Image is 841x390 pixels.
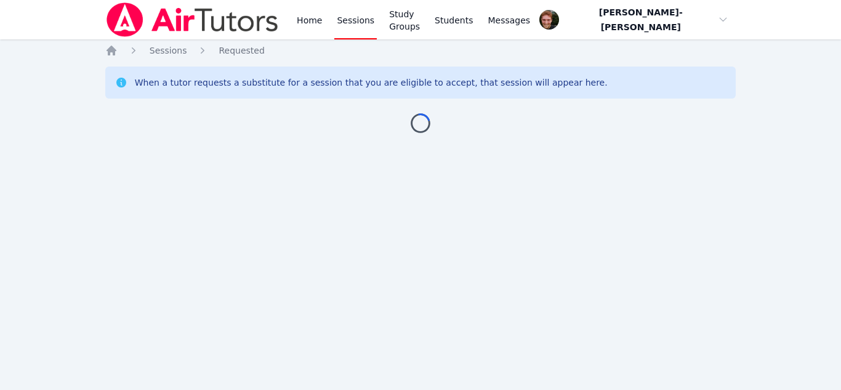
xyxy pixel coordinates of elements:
[219,46,264,55] span: Requested
[105,44,736,57] nav: Breadcrumb
[135,76,608,89] div: When a tutor requests a substitute for a session that you are eligible to accept, that session wi...
[105,2,280,37] img: Air Tutors
[150,44,187,57] a: Sessions
[219,44,264,57] a: Requested
[488,14,531,26] span: Messages
[150,46,187,55] span: Sessions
